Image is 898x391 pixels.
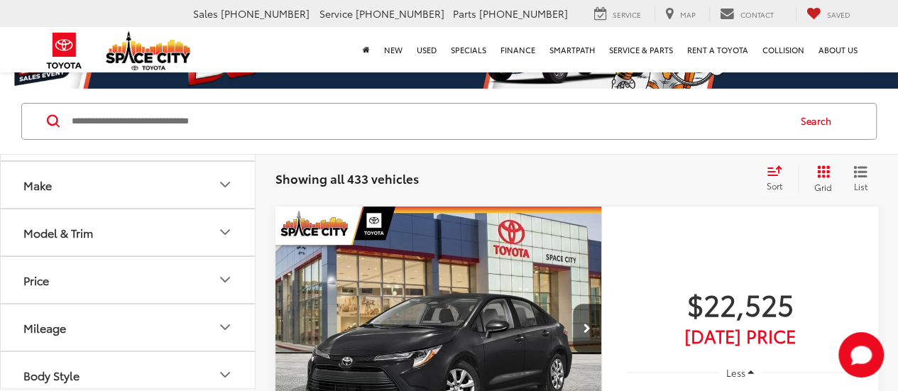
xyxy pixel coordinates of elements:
[584,6,652,22] a: Service
[356,27,377,72] a: Home
[38,28,91,74] img: Toyota
[70,104,787,138] input: Search by Make, Model, or Keyword
[1,304,256,351] button: MileageMileage
[410,27,444,72] a: Used
[217,224,234,241] div: Model & Trim
[479,6,568,21] span: [PHONE_NUMBER]
[217,366,234,383] div: Body Style
[493,27,542,72] a: Finance
[106,31,191,70] img: Space City Toyota
[23,368,80,382] div: Body Style
[827,9,850,20] span: Saved
[814,181,832,193] span: Grid
[193,6,218,21] span: Sales
[23,178,52,192] div: Make
[680,9,696,20] span: Map
[838,332,884,378] button: Toggle Chat Window
[275,170,419,187] span: Showing all 433 vehicles
[680,27,755,72] a: Rent a Toyota
[377,27,410,72] a: New
[853,180,867,192] span: List
[23,321,66,334] div: Mileage
[719,360,762,386] button: Less
[627,286,853,321] span: $22,525
[1,209,256,255] button: Model & TrimModel & Trim
[725,366,745,379] span: Less
[796,6,861,22] a: My Saved Vehicles
[613,9,641,20] span: Service
[23,273,49,287] div: Price
[453,6,476,21] span: Parts
[356,6,444,21] span: [PHONE_NUMBER]
[740,9,774,20] span: Contact
[542,27,602,72] a: SmartPath
[798,165,843,193] button: Grid View
[573,304,601,353] button: Next image
[221,6,310,21] span: [PHONE_NUMBER]
[787,104,852,139] button: Search
[709,6,784,22] a: Contact
[23,226,93,239] div: Model & Trim
[843,165,878,193] button: List View
[444,27,493,72] a: Specials
[755,27,811,72] a: Collision
[217,271,234,288] div: Price
[655,6,706,22] a: Map
[217,319,234,336] div: Mileage
[767,180,782,192] span: Sort
[602,27,680,72] a: Service & Parts
[627,329,853,343] span: [DATE] Price
[217,176,234,193] div: Make
[760,165,798,193] button: Select sort value
[1,257,256,303] button: PricePrice
[811,27,865,72] a: About Us
[1,162,256,208] button: MakeMake
[319,6,353,21] span: Service
[838,332,884,378] svg: Start Chat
